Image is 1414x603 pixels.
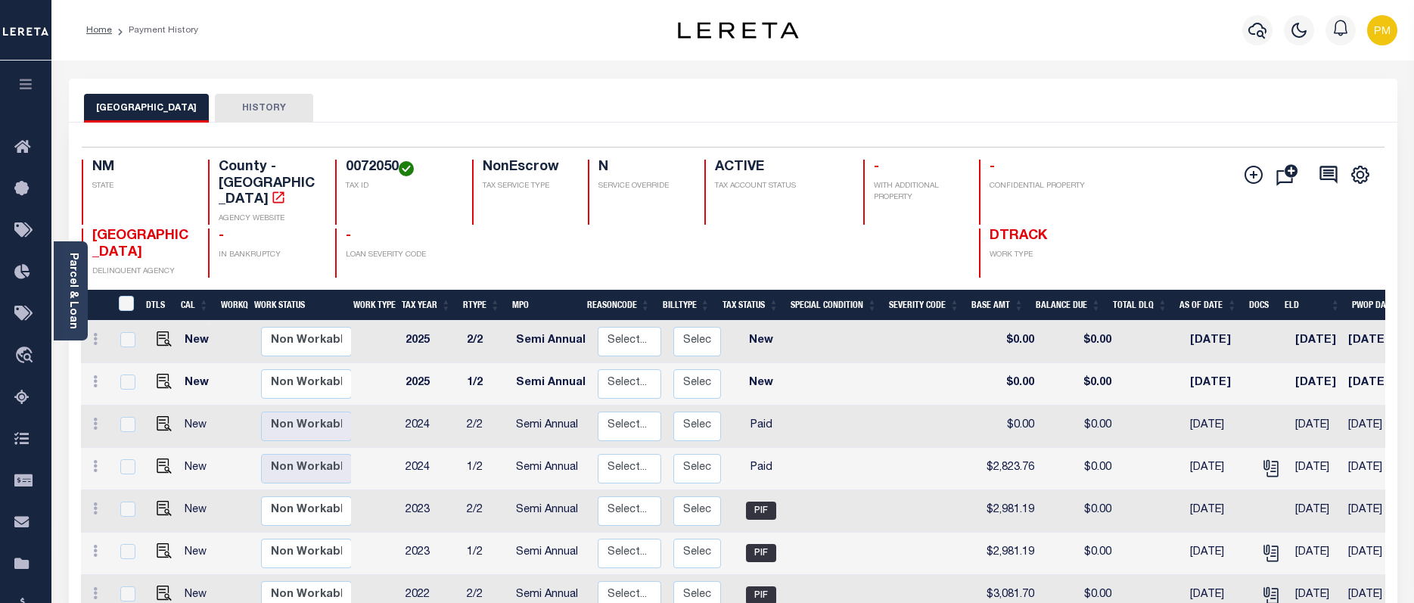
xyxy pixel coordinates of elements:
[346,229,351,243] span: -
[399,406,461,448] td: 2024
[457,290,506,321] th: RType: activate to sort column ascending
[399,533,461,575] td: 2023
[1289,321,1342,363] td: [DATE]
[1289,533,1342,575] td: [DATE]
[461,448,510,490] td: 1/2
[965,290,1030,321] th: Base Amt: activate to sort column ascending
[581,290,657,321] th: ReasonCode: activate to sort column ascending
[1184,406,1253,448] td: [DATE]
[727,363,795,406] td: New
[1289,448,1342,490] td: [DATE]
[1342,363,1410,406] td: [DATE]
[715,181,846,192] p: TAX ACCOUNT STATUS
[716,290,785,321] th: Tax Status: activate to sort column ascending
[990,229,1047,243] span: DTRACK
[219,229,224,243] span: -
[1289,406,1342,448] td: [DATE]
[179,363,220,406] td: New
[346,181,455,192] p: TAX ID
[1289,490,1342,533] td: [DATE]
[746,544,776,562] span: PIF
[86,26,112,35] a: Home
[175,290,215,321] th: CAL: activate to sort column ascending
[219,250,317,261] p: IN BANKRUPTCY
[461,533,510,575] td: 1/2
[179,448,220,490] td: New
[976,490,1040,533] td: $2,981.19
[657,290,716,321] th: BillType: activate to sort column ascending
[461,363,510,406] td: 1/2
[14,347,39,366] i: travel_explore
[92,229,188,260] span: [GEOGRAPHIC_DATA]
[874,181,961,204] p: WITH ADDITIONAL PROPERTY
[883,290,965,321] th: Severity Code: activate to sort column ascending
[248,290,350,321] th: Work Status
[179,533,220,575] td: New
[219,213,317,225] p: AGENCY WEBSITE
[1342,490,1410,533] td: [DATE]
[461,321,510,363] td: 2/2
[510,533,592,575] td: Semi Annual
[1342,406,1410,448] td: [DATE]
[727,448,795,490] td: Paid
[1173,290,1243,321] th: As of Date: activate to sort column ascending
[1030,290,1107,321] th: Balance Due: activate to sort column ascending
[1184,533,1253,575] td: [DATE]
[598,181,685,192] p: SERVICE OVERRIDE
[112,23,198,37] li: Payment History
[1107,290,1173,321] th: Total DLQ: activate to sort column ascending
[715,160,846,176] h4: ACTIVE
[92,181,191,192] p: STATE
[396,290,457,321] th: Tax Year: activate to sort column ascending
[1040,363,1117,406] td: $0.00
[219,160,317,209] h4: County - [GEOGRAPHIC_DATA]
[976,406,1040,448] td: $0.00
[483,181,570,192] p: TAX SERVICE TYPE
[1040,321,1117,363] td: $0.00
[510,321,592,363] td: Semi Annual
[461,490,510,533] td: 2/2
[976,321,1040,363] td: $0.00
[483,160,570,176] h4: NonEscrow
[92,160,191,176] h4: NM
[678,22,799,39] img: logo-dark.svg
[510,406,592,448] td: Semi Annual
[215,290,248,321] th: WorkQ
[785,290,883,321] th: Special Condition: activate to sort column ascending
[1184,363,1253,406] td: [DATE]
[598,160,685,176] h4: N
[1040,490,1117,533] td: $0.00
[84,94,209,123] button: [GEOGRAPHIC_DATA]
[727,321,795,363] td: New
[140,290,175,321] th: DTLS
[346,160,455,176] h4: 0072050
[1342,321,1410,363] td: [DATE]
[1184,490,1253,533] td: [DATE]
[399,321,461,363] td: 2025
[1342,448,1410,490] td: [DATE]
[990,250,1088,261] p: WORK TYPE
[110,290,141,321] th: &nbsp;
[506,290,580,321] th: MPO
[1184,448,1253,490] td: [DATE]
[727,406,795,448] td: Paid
[510,363,592,406] td: Semi Annual
[1243,290,1279,321] th: Docs
[990,160,995,174] span: -
[1184,321,1253,363] td: [DATE]
[1040,406,1117,448] td: $0.00
[976,448,1040,490] td: $2,823.76
[179,321,220,363] td: New
[461,406,510,448] td: 2/2
[510,448,592,490] td: Semi Annual
[1289,363,1342,406] td: [DATE]
[81,290,110,321] th: &nbsp;&nbsp;&nbsp;&nbsp;&nbsp;&nbsp;&nbsp;&nbsp;&nbsp;&nbsp;
[746,502,776,520] span: PIF
[399,490,461,533] td: 2023
[1040,448,1117,490] td: $0.00
[1367,15,1397,45] img: svg+xml;base64,PHN2ZyB4bWxucz0iaHR0cDovL3d3dy53My5vcmcvMjAwMC9zdmciIHBvaW50ZXItZXZlbnRzPSJub25lIi...
[179,490,220,533] td: New
[67,253,78,329] a: Parcel & Loan
[976,363,1040,406] td: $0.00
[990,181,1088,192] p: CONFIDENTIAL PROPERTY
